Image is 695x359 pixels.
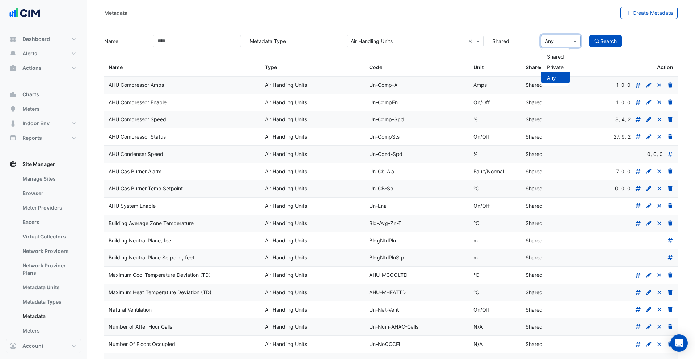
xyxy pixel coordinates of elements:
span: Favourite Count [616,99,620,105]
button: Create Metadata [620,7,678,19]
span: Rule Count [621,185,626,191]
div: N/A [473,323,517,331]
div: Un-Comp-Spd [369,115,465,124]
div: Un-GB-Sp [369,185,465,193]
span: Any [547,75,556,81]
app-icon: Charts [9,91,17,98]
div: AHU-MHEATTD [369,288,465,297]
span: Template Count [627,99,631,105]
a: Unshare [656,185,663,191]
button: Site Manager [6,157,81,172]
app-icon: Actions [9,64,17,72]
div: On/Off [473,306,517,314]
button: Alerts [6,46,81,61]
a: Unshare [656,203,663,209]
a: Unshare [656,99,663,105]
span: Alerts [22,50,37,57]
div: AHU System Enable [109,202,256,210]
span: Code [369,64,382,70]
span: Clear [468,37,474,45]
span: Account [22,342,43,350]
div: Un-Comp-A [369,81,465,89]
button: Account [6,339,81,353]
div: AHU Gas Burner Alarm [109,168,256,176]
div: On/Off [473,98,517,107]
a: Delete [667,289,674,295]
a: Retrieve metadata usage counts for favourites, rules and templates [667,254,674,261]
span: Template Count [628,134,631,140]
a: Metadata [17,309,81,324]
a: Retrieve metadata usage counts for favourites, rules and templates [635,185,641,191]
a: Delete [667,116,674,122]
a: Delete [667,220,674,226]
div: Air Handling Units [265,288,361,297]
div: °C [473,185,517,193]
a: Delete [667,341,674,347]
div: Maximum Cool Temperature Deviation (TD) [109,271,256,279]
div: °C [473,271,517,279]
a: Delete [667,99,674,105]
a: Delete [667,272,674,278]
div: AHU Compressor Amps [109,81,256,89]
div: °C [473,219,517,228]
span: Favourite Count [616,168,620,174]
label: Metadata Type [245,35,342,47]
span: Action [657,63,673,72]
a: Retrieve metadata usage counts for favourites, rules and templates [635,168,641,174]
span: Dashboard [22,35,50,43]
a: Unshare [656,307,663,313]
div: Building Neutral Plane Setpoint, feet [109,254,256,262]
button: Actions [6,61,81,75]
app-icon: Site Manager [9,161,17,168]
div: Shared [526,115,569,124]
div: Un-CompSts [369,133,465,141]
div: Un-Ena [369,202,465,210]
a: Network Provider Plans [17,258,81,280]
a: Retrieve metadata usage counts for favourites, rules and templates [635,134,641,140]
a: Metadata Units [17,280,81,295]
button: Meters [6,102,81,116]
span: Rule Count [622,116,626,122]
a: Retrieve metadata usage counts for favourites, rules and templates [635,324,641,330]
img: Company Logo [9,6,41,20]
div: Air Handling Units [265,115,361,124]
div: BldgNtrlPln [369,237,465,245]
a: Unshare [656,116,663,122]
div: Shared [526,323,569,331]
span: Indoor Env [22,120,50,127]
div: Shared [526,254,569,262]
a: Unshare [656,82,663,88]
div: Shared [526,271,569,279]
span: Create Metadata [633,10,673,16]
div: Air Handling Units [265,323,361,331]
span: Rule Count [621,82,626,88]
a: Browser [17,186,81,200]
div: On/Off [473,133,517,141]
a: Unshare [656,220,663,226]
a: Retrieve metadata usage counts for favourites, rules and templates [635,307,641,313]
div: m [473,254,517,262]
div: AHU-MCOOLTD [369,271,465,279]
a: Metadata Types [17,295,81,309]
app-icon: Alerts [9,50,17,57]
a: Retrieve metadata usage counts for favourites, rules and templates [667,237,674,244]
div: Number of After Hour Calls [109,323,256,331]
div: Shared [526,185,569,193]
div: AHU Condenser Speed [109,150,256,159]
span: Favourite Count [615,185,620,191]
div: On/Off [473,202,517,210]
a: Retrieve metadata usage counts for favourites, rules and templates [635,220,641,226]
div: BldgNtrlPlnStpt [369,254,465,262]
div: Metadata [104,9,127,17]
div: Air Handling Units [265,237,361,245]
a: Retrieve metadata usage counts for favourites, rules and templates [635,116,641,122]
a: Retrieve metadata usage counts for favourites, rules and templates [635,341,641,347]
a: Delete [667,324,674,330]
div: % [473,150,517,159]
div: Amps [473,81,517,89]
div: N/A [473,340,517,349]
app-icon: Meters [9,105,17,113]
div: m [473,237,517,245]
app-icon: Dashboard [9,35,17,43]
div: °C [473,288,517,297]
